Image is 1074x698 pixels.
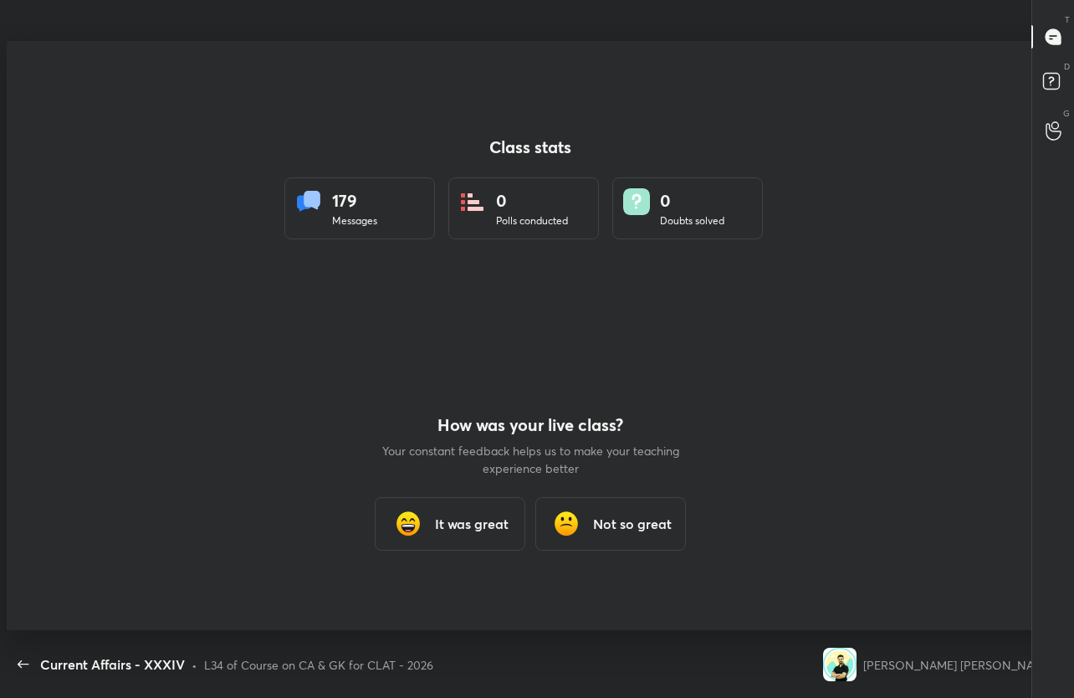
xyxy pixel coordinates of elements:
[284,137,776,157] h4: Class stats
[496,188,568,213] div: 0
[192,656,197,674] div: •
[660,213,724,228] div: Doubts solved
[593,514,672,534] h3: Not so great
[332,188,377,213] div: 179
[863,656,1054,674] div: [PERSON_NAME] [PERSON_NAME]
[332,213,377,228] div: Messages
[391,507,425,541] img: grinning_face_with_smiling_eyes_cmp.gif
[380,442,681,477] p: Your constant feedback helps us to make your teaching experience better
[435,514,509,534] h3: It was great
[823,648,857,681] img: cbb332b380cd4d0a9bcabf08f684c34f.jpg
[295,188,322,215] img: statsMessages.856aad98.svg
[1064,60,1070,73] p: D
[204,656,433,674] div: L34 of Course on CA & GK for CLAT - 2026
[1065,13,1070,26] p: T
[1063,107,1070,120] p: G
[40,654,185,675] div: Current Affairs - XXXIV
[550,507,583,541] img: frowning_face_cmp.gif
[496,213,568,228] div: Polls conducted
[380,415,681,435] h4: How was your live class?
[459,188,486,215] img: statsPoll.b571884d.svg
[660,188,724,213] div: 0
[623,188,650,215] img: doubts.8a449be9.svg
